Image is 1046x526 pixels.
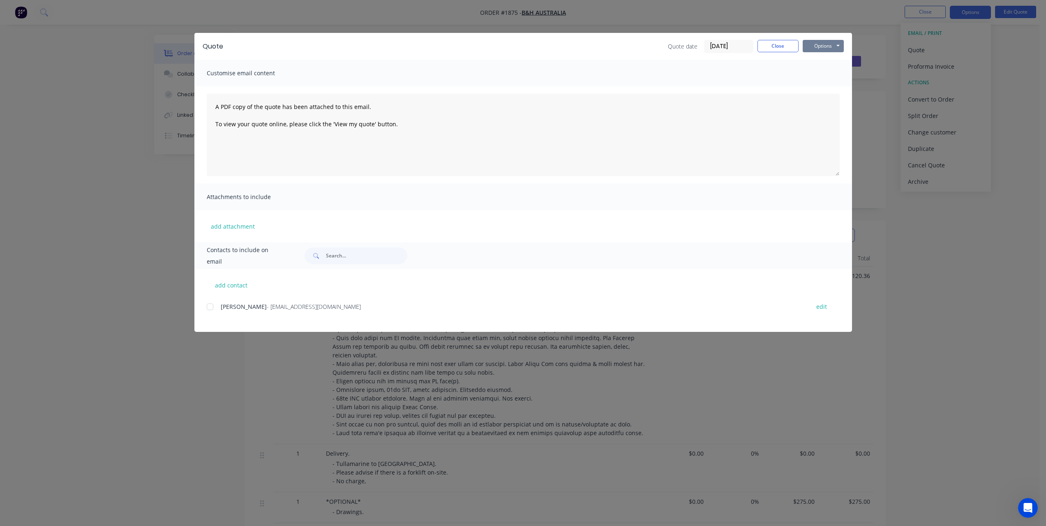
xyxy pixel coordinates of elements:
[207,279,256,291] button: add contact
[811,301,832,312] button: edit
[221,303,267,311] span: [PERSON_NAME]
[207,220,259,232] button: add attachment
[267,303,361,311] span: - [EMAIL_ADDRESS][DOMAIN_NAME]
[207,67,297,79] span: Customise email content
[803,40,844,52] button: Options
[326,248,407,264] input: Search...
[207,94,840,176] textarea: A PDF copy of the quote has been attached to this email. To view your quote online, please click ...
[207,244,284,267] span: Contacts to include on email
[207,191,297,203] span: Attachments to include
[668,42,697,51] span: Quote date
[203,42,223,51] div: Quote
[757,40,799,52] button: Close
[1018,498,1038,518] iframe: Intercom live chat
